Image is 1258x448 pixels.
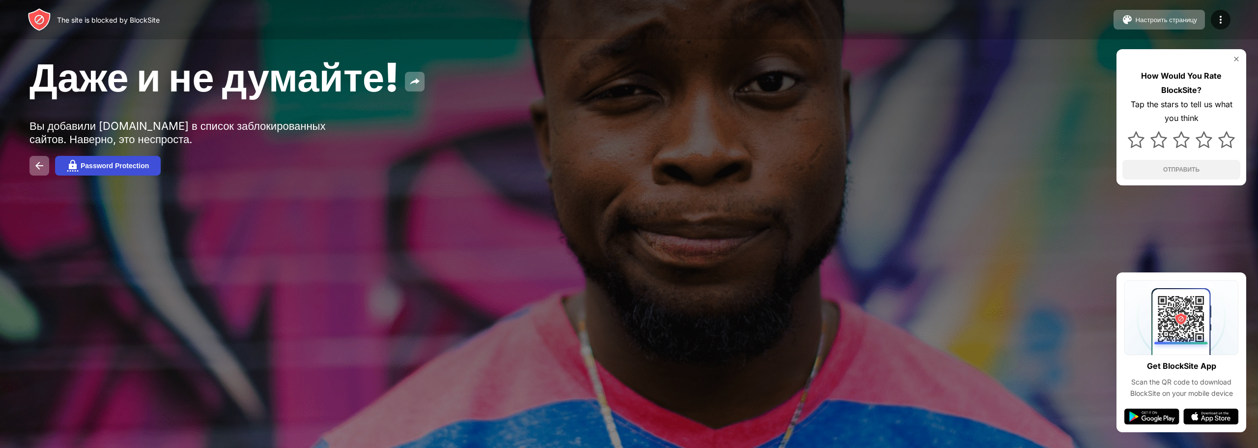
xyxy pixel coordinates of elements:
img: qrcode.svg [1124,280,1238,355]
img: menu-icon.svg [1215,14,1227,26]
img: pallet.svg [1121,14,1133,26]
img: star.svg [1150,131,1167,148]
div: Вы добавили [DOMAIN_NAME] в список заблокированных сайтов. Наверно, это неспроста. [29,119,333,146]
img: rate-us-close.svg [1232,55,1240,63]
img: star.svg [1196,131,1212,148]
img: star.svg [1128,131,1144,148]
img: star.svg [1218,131,1235,148]
button: Password Protection [55,156,161,176]
div: Tap the stars to tell us what you think [1122,97,1240,126]
div: Scan the QR code to download BlockSite on your mobile device [1124,377,1238,399]
img: share.svg [409,76,421,88]
span: Даже и не думайте! [29,53,399,101]
div: Get BlockSite App [1147,359,1216,373]
div: Password Protection [81,162,149,170]
img: google-play.svg [1124,409,1179,424]
div: The site is blocked by BlockSite [57,16,160,24]
button: Настроить страницу [1114,10,1205,30]
img: star.svg [1173,131,1190,148]
img: back.svg [33,160,45,172]
img: app-store.svg [1183,409,1238,424]
button: ОТПРАВИТЬ [1122,160,1240,179]
div: Настроить страницу [1135,16,1197,24]
img: header-logo.svg [28,8,51,31]
img: password.svg [67,160,79,172]
div: How Would You Rate BlockSite? [1122,69,1240,97]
